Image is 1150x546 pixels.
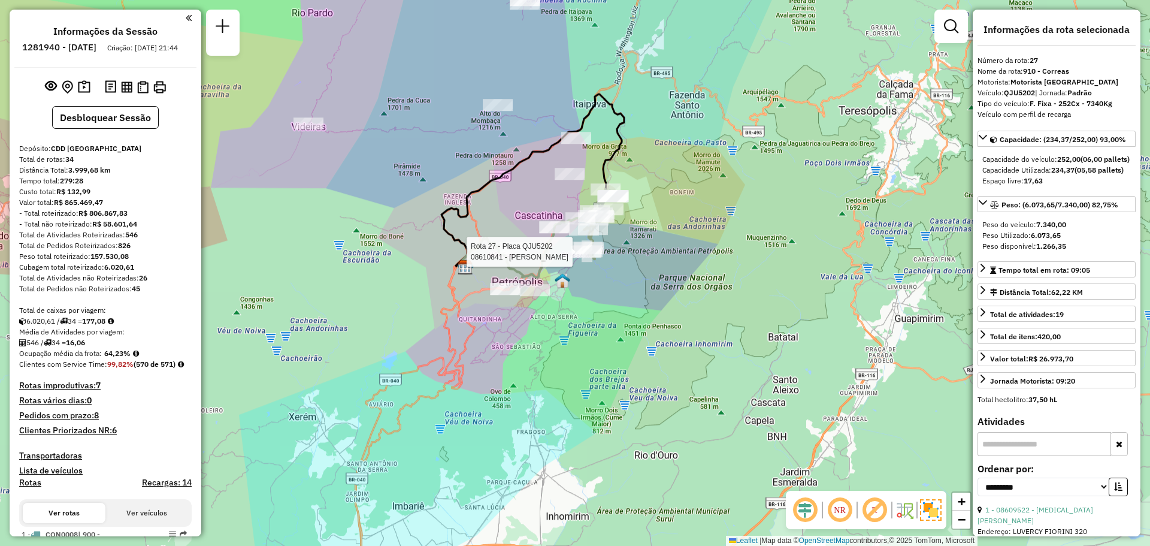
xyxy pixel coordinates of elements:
span: CON0008 [46,530,78,539]
a: Capacidade: (234,37/252,00) 93,00% [978,131,1136,147]
a: Total de atividades:19 [978,306,1136,322]
em: Rotas cross docking consideradas [178,361,184,368]
div: Atividade não roteirizada - HOTEL POUSADA DE ARARAS LTDA [483,99,513,111]
strong: CDD [GEOGRAPHIC_DATA] [51,144,141,153]
span: Total de atividades: [990,310,1064,319]
div: Atividade não roteirizada - GABRIELA BUTURINI [490,283,520,295]
div: Cubagem total roteirizado: [19,262,192,273]
strong: R$ 865.469,47 [54,198,103,207]
div: Distância Total: [990,287,1083,298]
a: Clique aqui para minimizar o painel [186,11,192,25]
strong: R$ 58.601,64 [92,219,137,228]
div: Capacidade: (234,37/252,00) 93,00% [978,149,1136,191]
strong: 6.020,61 [104,263,134,272]
div: Total de Pedidos Roteirizados: [19,240,192,251]
strong: 234,37 [1051,165,1075,174]
button: Ver veículos [105,503,188,523]
div: Custo total: [19,186,192,197]
a: Nova sessão e pesquisa [211,14,235,41]
strong: 27 [1030,56,1038,65]
strong: R$ 26.973,70 [1028,354,1073,363]
a: Rotas [19,478,41,488]
a: Valor total:R$ 26.973,70 [978,350,1136,366]
span: 62,22 KM [1051,288,1083,297]
div: Capacidade Utilizada: [982,165,1131,176]
a: Tempo total em rota: 09:05 [978,261,1136,277]
a: OpenStreetMap [799,536,850,545]
h4: Clientes Priorizados NR: [19,426,192,436]
h6: 1281940 - [DATE] [22,42,96,53]
div: Número da rota: [978,55,1136,66]
img: Fluxo de ruas [895,500,914,520]
span: Ocultar deslocamento [791,496,819,524]
i: Meta Caixas/viagem: 163,31 Diferença: 13,77 [108,318,114,325]
div: Atividade não roteirizada - NATALIA CARREIRO [561,132,591,144]
strong: 910 - Correas [1023,67,1069,76]
strong: 6 [112,425,117,436]
div: Peso: (6.073,65/7.340,00) 82,75% [978,215,1136,257]
a: Exibir filtros [939,14,963,38]
div: Espaço livre: [982,176,1131,186]
h4: Rotas improdutivas: [19,381,192,391]
h4: Recargas: 14 [142,478,192,488]
em: Rota exportada [180,530,187,538]
div: 546 / 34 = [19,337,192,348]
div: Nome da rota: [978,66,1136,77]
img: Exibir/Ocultar setores [920,499,942,521]
div: - Total não roteirizado: [19,219,192,230]
div: Motorista: [978,77,1136,88]
div: Total de itens: [990,331,1061,342]
div: Total de rotas: [19,154,192,165]
span: Tempo total em rota: 09:05 [998,266,1090,274]
div: Depósito: [19,143,192,154]
strong: 6.073,65 [1031,231,1061,240]
a: Total de itens:420,00 [978,328,1136,344]
strong: 3.999,68 km [68,165,111,174]
span: Peso do veículo: [982,220,1066,229]
div: Tipo do veículo: [978,98,1136,109]
div: Peso disponível: [982,241,1131,252]
span: Ocultar NR [825,496,854,524]
strong: (06,00 pallets) [1081,155,1130,164]
button: Visualizar relatório de Roteirização [119,79,135,95]
strong: 99,82% [107,360,134,369]
a: 1 - 08609522 - [MEDICAL_DATA][PERSON_NAME] [978,505,1093,525]
span: + [958,494,966,509]
div: Atividade não roteirizada - O VELHO BARAO [520,284,550,296]
em: Média calculada utilizando a maior ocupação (%Peso ou %Cubagem) de cada rota da sessão. Rotas cro... [133,350,139,357]
strong: 7 [96,380,101,391]
strong: R$ 132,99 [56,187,90,196]
strong: 1.266,35 [1036,242,1066,251]
span: Clientes com Service Time: [19,360,107,369]
h4: Lista de veículos [19,466,192,476]
strong: 34 [65,155,74,164]
div: Capacidade do veículo: [982,154,1131,165]
a: Distância Total:62,22 KM [978,283,1136,300]
strong: QJU5202 [1004,88,1035,97]
div: Veículo com perfil de recarga [978,109,1136,120]
span: | [759,536,761,545]
div: Tempo total: [19,176,192,186]
strong: 8 [94,410,99,421]
h4: Rotas vários dias: [19,396,192,406]
div: Atividade não roteirizada - DIB2011 COMERCIO DE [540,221,570,233]
div: Criação: [DATE] 21:44 [102,43,183,53]
div: Total de Atividades Roteirizadas: [19,230,192,240]
a: Zoom out [952,511,970,529]
strong: 157.530,08 [90,252,129,261]
i: Cubagem total roteirizado [19,318,26,325]
strong: 0 [87,395,92,406]
strong: 45 [132,284,140,293]
strong: R$ 806.867,83 [78,209,128,218]
div: Atividade não roteirizada - BAR E MERCEARIA DIVI [555,168,585,180]
a: Leaflet [729,536,758,545]
span: Capacidade: (234,37/252,00) 93,00% [1000,135,1126,144]
button: Ver rotas [23,503,105,523]
button: Painel de Sugestão [75,78,93,96]
h4: Informações da Sessão [53,26,158,37]
button: Imprimir Rotas [151,79,168,96]
div: Distância Total: [19,165,192,176]
i: Total de rotas [44,339,52,346]
button: Logs desbloquear sessão [102,78,119,96]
